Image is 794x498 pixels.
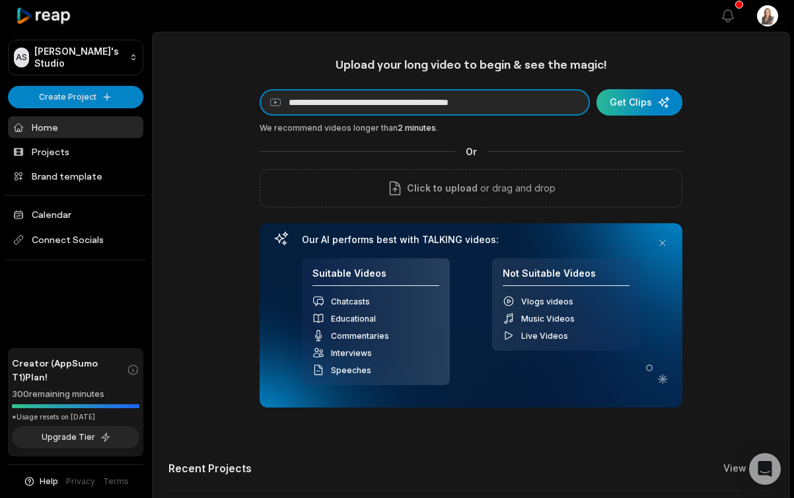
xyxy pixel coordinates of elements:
a: Calendar [8,203,143,225]
a: Privacy [66,476,95,487]
span: Speeches [331,365,371,375]
button: Help [23,476,58,487]
div: Open Intercom Messenger [749,453,781,485]
span: 2 minutes [398,123,436,133]
div: *Usage resets on [DATE] [12,412,139,422]
a: Brand template [8,165,143,187]
div: AS [14,48,29,67]
span: Live Videos [521,331,568,341]
span: Click to upload [407,180,478,196]
h3: Our AI performs best with TALKING videos: [302,234,640,246]
span: Connect Socials [8,228,143,252]
a: View all [723,462,760,475]
div: We recommend videos longer than . [260,122,682,134]
h4: Suitable Videos [312,267,439,287]
button: Get Clips [596,89,682,116]
h4: Not Suitable Videos [503,267,630,287]
a: Home [8,116,143,138]
p: [PERSON_NAME]'s Studio [34,46,124,69]
h1: Upload your long video to begin & see the magic! [260,57,682,72]
span: Vlogs videos [521,297,573,306]
span: Chatcasts [331,297,370,306]
span: Creator (AppSumo T1) Plan! [12,356,127,384]
span: Or [455,145,487,159]
span: Music Videos [521,314,575,324]
div: 300 remaining minutes [12,388,139,401]
a: Terms [103,476,129,487]
span: Educational [331,314,376,324]
span: Commentaries [331,331,389,341]
button: Upgrade Tier [12,426,139,448]
span: Interviews [331,348,372,358]
span: Help [40,476,58,487]
h2: Recent Projects [168,462,252,475]
button: Create Project [8,86,143,108]
p: or drag and drop [478,180,556,196]
a: Projects [8,141,143,162]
